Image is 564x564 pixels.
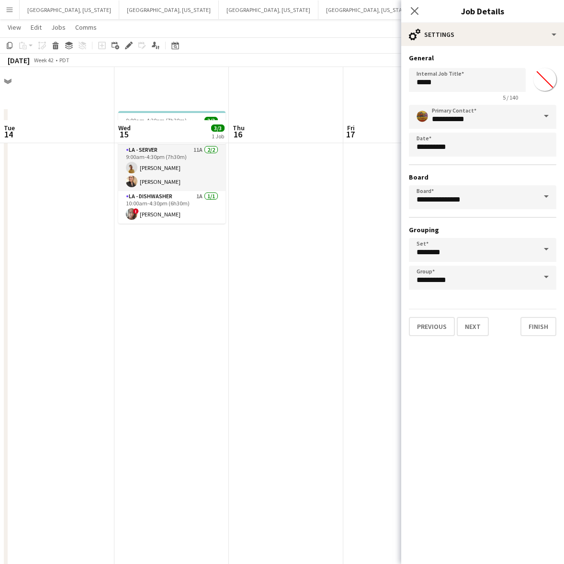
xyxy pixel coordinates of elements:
[409,173,556,181] h3: Board
[71,21,101,34] a: Comms
[4,21,25,34] a: View
[118,111,226,224] app-job-card: 9:00am-4:30pm (7h30m)3/3OC - [PERSON_NAME] [DATE] Hestan Commercial Corporation2 RolesLA - Server...
[133,208,139,214] span: !
[347,124,355,132] span: Fri
[457,317,489,336] button: Next
[219,0,318,19] button: [GEOGRAPHIC_DATA], [US_STATE]
[495,94,526,101] span: 5 / 140
[318,0,418,19] button: [GEOGRAPHIC_DATA], [US_STATE]
[8,23,21,32] span: View
[59,56,69,64] div: PDT
[47,21,69,34] a: Jobs
[32,56,56,64] span: Week 42
[119,0,219,19] button: [GEOGRAPHIC_DATA], [US_STATE]
[31,23,42,32] span: Edit
[233,124,245,132] span: Thu
[346,129,355,140] span: 17
[27,21,45,34] a: Edit
[118,191,226,224] app-card-role: LA - Dishwasher1A1/110:00am-4:30pm (6h30m)![PERSON_NAME]
[51,23,66,32] span: Jobs
[204,117,218,124] span: 3/3
[4,124,15,132] span: Tue
[118,124,131,132] span: Wed
[211,124,225,132] span: 3/3
[126,117,187,124] span: 9:00am-4:30pm (7h30m)
[231,129,245,140] span: 16
[409,54,556,62] h3: General
[20,0,119,19] button: [GEOGRAPHIC_DATA], [US_STATE]
[409,317,455,336] button: Previous
[401,23,564,46] div: Settings
[118,145,226,191] app-card-role: LA - Server11A2/29:00am-4:30pm (7h30m)[PERSON_NAME][PERSON_NAME]
[409,226,556,234] h3: Grouping
[8,56,30,65] div: [DATE]
[401,5,564,17] h3: Job Details
[2,129,15,140] span: 14
[520,317,556,336] button: Finish
[117,129,131,140] span: 15
[75,23,97,32] span: Comms
[212,133,224,140] div: 1 Job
